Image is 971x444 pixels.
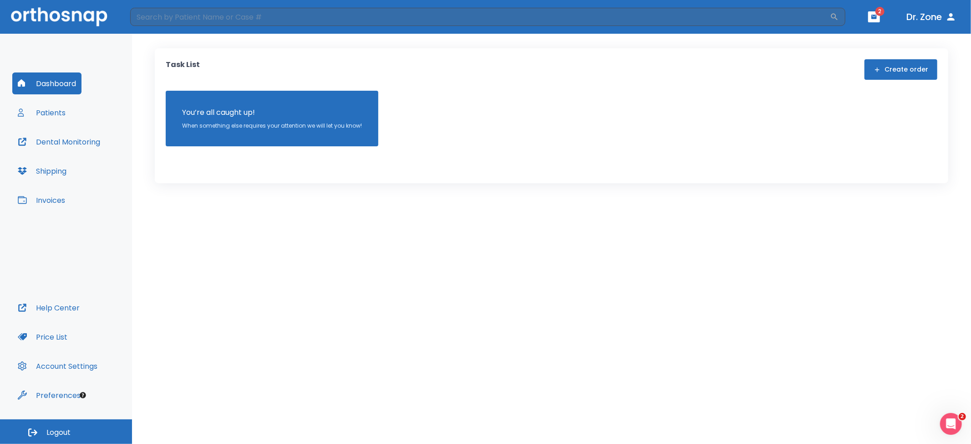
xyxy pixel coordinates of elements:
span: Logout [46,428,71,438]
button: Price List [12,326,73,348]
button: Dental Monitoring [12,131,106,153]
iframe: Intercom live chat [940,413,962,435]
p: You’re all caught up! [182,107,362,118]
div: Tooltip anchor [79,391,87,399]
button: Preferences [12,384,86,406]
span: 2 [959,413,966,420]
p: When something else requires your attention we will let you know! [182,122,362,130]
button: Account Settings [12,355,103,377]
button: Invoices [12,189,71,211]
button: Dashboard [12,72,81,94]
input: Search by Patient Name or Case # [130,8,830,26]
img: Orthosnap [11,7,107,26]
button: Dr. Zone [903,9,960,25]
button: Shipping [12,160,72,182]
button: Patients [12,102,71,124]
button: Help Center [12,297,85,319]
p: Task List [166,59,200,80]
button: Create order [864,59,937,80]
span: 2 [875,7,885,16]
